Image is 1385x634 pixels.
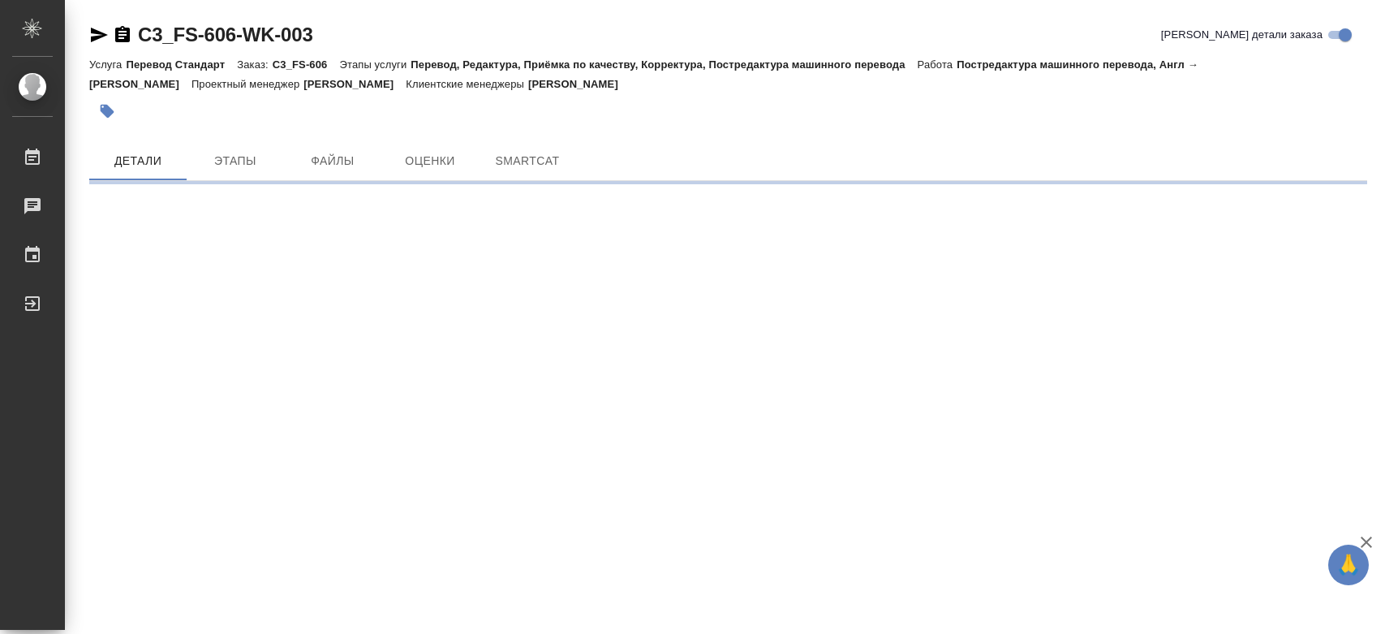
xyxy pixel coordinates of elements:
p: Заказ: [237,58,272,71]
p: Перевод Стандарт [126,58,237,71]
p: Клиентские менеджеры [406,78,528,90]
span: Этапы [196,151,274,171]
button: 🙏 [1328,545,1369,585]
p: [PERSON_NAME] [528,78,630,90]
button: Скопировать ссылку [113,25,132,45]
p: Услуга [89,58,126,71]
span: Оценки [391,151,469,171]
p: Этапы услуги [339,58,411,71]
span: SmartCat [488,151,566,171]
p: Работа [918,58,957,71]
a: C3_FS-606-WK-003 [138,24,313,45]
span: [PERSON_NAME] детали заказа [1161,27,1323,43]
button: Скопировать ссылку для ЯМессенджера [89,25,109,45]
p: Перевод, Редактура, Приёмка по качеству, Корректура, Постредактура машинного перевода [411,58,917,71]
span: 🙏 [1335,548,1362,582]
p: C3_FS-606 [273,58,340,71]
span: Детали [99,151,177,171]
p: Проектный менеджер [191,78,303,90]
p: [PERSON_NAME] [303,78,406,90]
button: Добавить тэг [89,93,125,129]
span: Файлы [294,151,372,171]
